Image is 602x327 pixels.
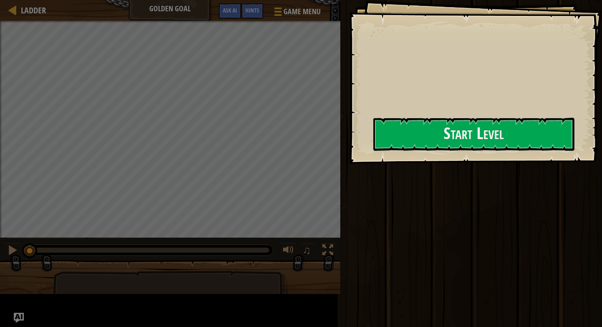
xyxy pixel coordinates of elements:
span: Game Menu [283,6,321,17]
button: Start Level [373,118,574,151]
button: ♫ [301,243,315,260]
button: Ask AI [14,313,24,323]
button: Ask AI [219,3,241,19]
button: Toggle fullscreen [319,243,336,260]
button: Game Menu [268,3,326,23]
button: Adjust volume [280,243,297,260]
span: Hints [245,6,259,14]
a: Ladder [17,5,46,16]
span: Ladder [21,5,46,16]
button: ⌘ + P: Pause [4,243,21,260]
span: ♫ [303,244,311,256]
span: Ask AI [223,6,237,14]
